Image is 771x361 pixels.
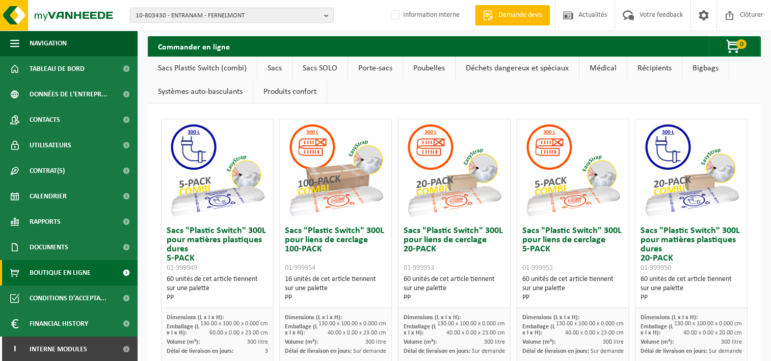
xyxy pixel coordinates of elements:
[285,348,352,354] span: Délai de livraison en jours:
[404,324,436,336] span: Emballage (L x l x H):
[641,339,674,345] span: Volume (m³):
[641,119,742,221] img: 01-999950
[522,348,589,354] span: Délai de livraison en jours:
[30,158,65,184] span: Contrat(s)
[556,321,624,327] span: 130.00 x 100.00 x 0.000 cm
[353,348,386,354] span: Sur demande
[285,315,342,321] span: Dimensions (L x l x H):
[404,264,434,272] span: 01-999953
[167,264,197,272] span: 01-999949
[456,57,579,80] a: Déchets dangereux et spéciaux
[166,119,268,221] img: 01-999949
[348,57,403,80] a: Porte-sacs
[591,348,624,354] span: Sur demande
[682,57,729,80] a: Bigbags
[437,321,505,327] span: 130.00 x 100.00 x 0.000 cm
[627,57,682,80] a: Récipients
[136,8,320,23] span: 10-803430 - ENTRANAM - FERNELMONT
[285,119,387,221] img: 01-999954
[30,286,107,311] span: Conditions d'accepta...
[641,293,742,302] div: PP
[30,82,108,107] span: Données de l'entrepr...
[475,5,550,25] a: Demande devis
[404,226,505,272] h3: Sacs "Plastic Switch" 300L pour liens de cerclage 20-PACK
[167,275,268,302] div: 60 unités de cet article tiennent sur une palette
[148,57,257,80] a: Sacs Plastic Switch (combi)
[641,348,707,354] span: Délai de livraison en jours:
[200,321,268,327] span: 130.00 x 100.00 x 0.000 cm
[404,293,505,302] div: PP
[403,57,455,80] a: Poubelles
[30,184,67,209] span: Calendrier
[167,324,199,336] span: Emballage (L x l x H):
[446,330,505,336] span: 40.00 x 0.00 x 23.00 cm
[472,348,505,354] span: Sur demande
[603,339,624,345] span: 300 litre
[641,324,673,336] span: Emballage (L x l x H):
[522,324,555,336] span: Emballage (L x l x H):
[318,321,386,327] span: 130.00 x 100.00 x 0.000 cm
[522,315,579,321] span: Dimensions (L x l x H):
[30,235,68,260] span: Documents
[404,339,437,345] span: Volume (m³):
[579,57,627,80] a: Médical
[30,56,85,82] span: Tableau de bord
[167,339,200,345] span: Volume (m³):
[148,80,253,104] a: Systèmes auto-basculants
[404,275,505,302] div: 60 unités de cet article tiennent sur une palette
[674,321,742,327] span: 130.00 x 100.00 x 0.000 cm
[641,226,742,272] h3: Sacs "Plastic Switch" 300L pour matières plastiques dures 20-PACK
[404,348,470,354] span: Délai de livraison en jours:
[389,8,460,23] label: Information interne
[285,275,386,302] div: 16 unités de cet article tiennent sur une palette
[496,10,545,20] span: Demande devis
[641,275,742,302] div: 60 unités de cet article tiennent sur une palette
[167,315,224,321] span: Dimensions (L x l x H):
[247,339,268,345] span: 300 litre
[265,348,268,354] span: 3
[167,226,268,272] h3: Sacs "Plastic Switch" 300L pour matières plastiques dures 5-PACK
[30,311,88,337] span: Financial History
[736,39,747,49] span: 0
[565,330,624,336] span: 40.00 x 0.00 x 23.00 cm
[285,293,386,302] div: PP
[285,339,318,345] span: Volume (m³):
[328,330,386,336] span: 40.00 x 0.00 x 23.00 cm
[167,293,268,302] div: PP
[641,264,671,272] span: 01-999950
[30,133,71,158] span: Utilisateurs
[683,330,742,336] span: 40.00 x 0.00 x 20.00 cm
[285,264,315,272] span: 01-999954
[209,330,268,336] span: 60.00 x 0.00 x 23.00 cm
[293,57,348,80] a: Sacs SOLO
[403,119,505,221] img: 01-999953
[130,8,334,23] button: 10-803430 - ENTRANAM - FERNELMONT
[30,209,61,235] span: Rapports
[709,36,760,57] button: 0
[167,348,233,354] span: Délai de livraison en jours:
[148,36,240,56] h2: Commander en ligne
[709,348,742,354] span: Sur demande
[253,80,327,104] a: Produits confort
[257,57,292,80] a: Sacs
[365,339,386,345] span: 300 litre
[484,339,505,345] span: 300 litre
[30,31,67,56] span: Navigation
[522,264,553,272] span: 01-999952
[404,315,461,321] span: Dimensions (L x l x H):
[721,339,742,345] span: 300 litre
[285,226,386,272] h3: Sacs "Plastic Switch" 300L pour liens de cerclage 100-PACK
[522,293,624,302] div: PP
[522,339,555,345] span: Volume (m³):
[641,315,698,321] span: Dimensions (L x l x H):
[522,226,624,272] h3: Sacs "Plastic Switch" 300L pour liens de cerclage 5-PACK
[285,324,317,336] span: Emballage (L x l x H):
[30,260,91,286] span: Boutique en ligne
[522,275,624,302] div: 60 unités de cet article tiennent sur une palette
[30,107,60,133] span: Contacts
[522,119,624,221] img: 01-999952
